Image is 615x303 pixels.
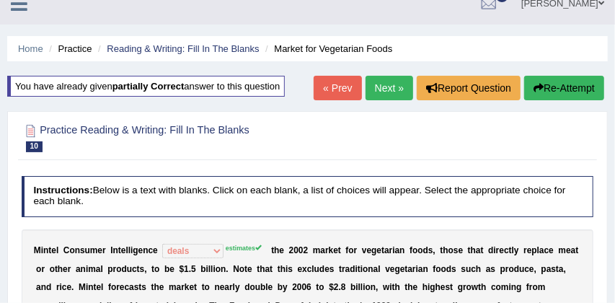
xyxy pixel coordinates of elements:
[169,264,174,274] b: e
[41,245,43,255] b: i
[509,264,514,274] b: o
[418,264,423,274] b: a
[101,282,103,292] b: l
[128,245,130,255] b: l
[271,245,274,255] b: t
[46,282,51,292] b: d
[523,245,527,255] b: r
[532,245,537,255] b: p
[358,264,360,274] b: t
[216,264,221,274] b: o
[181,282,185,292] b: r
[153,245,158,255] b: e
[90,245,98,255] b: m
[50,264,55,274] b: o
[292,282,297,292] b: 2
[314,76,361,100] a: « Prev
[62,282,67,292] b: c
[205,282,210,292] b: o
[345,264,350,274] b: a
[68,264,71,274] b: r
[118,245,121,255] b: t
[514,264,519,274] b: d
[260,282,265,292] b: b
[512,245,514,255] b: l
[22,122,376,152] h2: Practice Reading & Writing: Fill In The Blanks
[96,264,101,274] b: a
[481,282,486,292] b: h
[233,282,235,292] b: l
[75,245,80,255] b: n
[116,264,121,274] b: o
[180,264,185,274] b: $
[363,282,365,292] b: i
[325,245,329,255] b: r
[354,245,358,255] b: r
[116,282,120,292] b: r
[36,282,41,292] b: a
[138,245,143,255] b: e
[257,264,260,274] b: t
[338,245,341,255] b: t
[412,245,417,255] b: o
[55,264,58,274] b: t
[247,264,252,274] b: e
[461,264,466,274] b: s
[412,264,416,274] b: r
[110,245,112,255] b: I
[556,264,559,274] b: t
[350,264,355,274] b: d
[208,264,211,274] b: l
[417,245,422,255] b: o
[71,282,74,292] b: .
[549,245,554,255] b: e
[448,245,453,255] b: o
[476,264,481,274] b: h
[120,282,125,292] b: e
[34,245,41,255] b: M
[134,282,139,292] b: s
[86,264,88,274] b: i
[417,76,521,100] button: Report Question
[500,264,505,274] b: p
[407,264,412,274] b: a
[58,264,63,274] b: h
[319,282,324,292] b: o
[373,264,379,274] b: a
[392,282,395,292] b: t
[143,245,148,255] b: n
[376,282,378,292] b: ,
[371,282,376,292] b: n
[239,264,244,274] b: o
[221,264,226,274] b: n
[404,264,407,274] b: t
[260,264,265,274] b: h
[302,264,307,274] b: x
[544,245,549,255] b: c
[278,264,280,274] b: t
[441,245,443,255] b: t
[206,264,208,274] b: i
[575,245,578,255] b: t
[329,245,334,255] b: k
[571,245,576,255] b: a
[220,282,225,292] b: e
[274,245,279,255] b: h
[189,264,191,274] b: .
[504,245,509,255] b: c
[107,43,259,54] a: Reading & Writing: Fill In The Blanks
[355,282,358,292] b: i
[244,282,249,292] b: d
[149,245,154,255] b: c
[430,282,435,292] b: g
[41,282,46,292] b: n
[140,264,145,274] b: s
[200,264,205,274] b: b
[7,76,285,97] div: You have already given answer to this question
[435,282,441,292] b: h
[122,264,127,274] b: d
[451,264,456,274] b: s
[233,264,239,274] b: N
[43,245,48,255] b: n
[226,264,228,274] b: .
